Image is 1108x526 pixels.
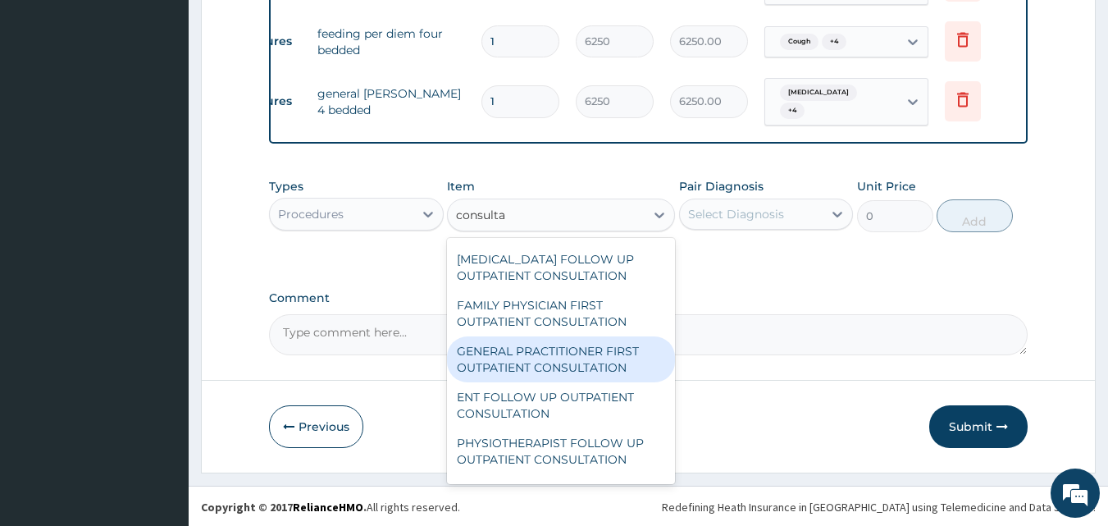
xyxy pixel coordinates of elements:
[447,290,675,336] div: FAMILY PHYSICIAN FIRST OUTPATIENT CONSULTATION
[95,158,226,324] span: We're online!
[309,77,473,126] td: general [PERSON_NAME] 4 bedded
[201,500,367,515] strong: Copyright © 2017 .
[447,336,675,382] div: GENERAL PRACTITIONER FIRST OUTPATIENT CONSULTATION
[269,8,308,48] div: Minimize live chat window
[269,291,1028,305] label: Comment
[293,500,363,515] a: RelianceHMO
[447,178,475,194] label: Item
[857,178,916,194] label: Unit Price
[447,382,675,428] div: ENT FOLLOW UP OUTPATIENT CONSULTATION
[688,206,784,222] div: Select Diagnosis
[278,206,344,222] div: Procedures
[929,405,1028,448] button: Submit
[447,428,675,474] div: PHYSIOTHERAPIST FOLLOW UP OUTPATIENT CONSULTATION
[780,85,857,101] span: [MEDICAL_DATA]
[780,103,805,119] span: + 4
[822,34,846,50] span: + 4
[309,17,473,66] td: feeding per diem four bedded
[780,34,818,50] span: Cough
[269,180,303,194] label: Types
[662,499,1096,515] div: Redefining Heath Insurance in [GEOGRAPHIC_DATA] using Telemedicine and Data Science!
[8,351,312,409] textarea: Type your message and hit 'Enter'
[937,199,1013,232] button: Add
[269,405,363,448] button: Previous
[30,82,66,123] img: d_794563401_company_1708531726252_794563401
[679,178,764,194] label: Pair Diagnosis
[85,92,276,113] div: Chat with us now
[447,245,675,290] div: [MEDICAL_DATA] FOLLOW UP OUTPATIENT CONSULTATION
